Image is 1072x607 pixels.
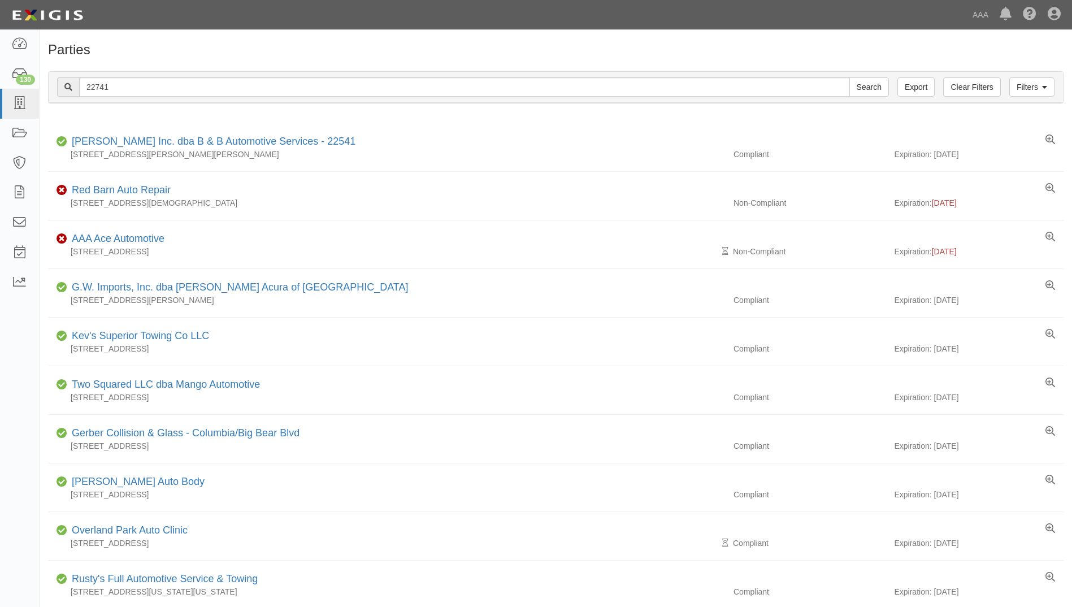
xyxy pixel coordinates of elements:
div: Compliant [725,440,894,452]
i: Pending Review [722,248,728,255]
i: Help Center - Complianz [1023,8,1036,21]
div: AAA Ace Automotive [67,232,164,246]
div: [STREET_ADDRESS] [48,489,725,500]
div: [STREET_ADDRESS][PERSON_NAME][PERSON_NAME] [48,149,725,160]
div: 130 [16,75,35,85]
a: [PERSON_NAME] Auto Body [72,476,205,487]
div: Compliant [725,392,894,403]
a: View results summary [1045,378,1055,389]
i: Compliant [57,478,67,486]
div: Expiration: [DATE] [894,586,1063,597]
div: Rusty's Full Automotive Service & Towing [67,572,258,587]
a: View results summary [1045,135,1055,146]
a: G.W. Imports, Inc. dba [PERSON_NAME] Acura of [GEOGRAPHIC_DATA] [72,281,409,293]
span: [DATE] [932,198,957,207]
a: View results summary [1045,232,1055,243]
div: Compliant [725,537,894,549]
div: Gerber Collision & Glass - Columbia/Big Bear Blvd [67,426,300,441]
i: Pending Review [722,539,728,547]
a: View results summary [1045,183,1055,194]
i: Non-Compliant [57,187,67,194]
i: Compliant [57,527,67,535]
div: Expiration: [DATE] [894,149,1063,160]
div: [STREET_ADDRESS] [48,537,725,549]
a: Export [897,77,935,97]
div: Expiration: [894,197,1063,209]
a: View results summary [1045,523,1055,535]
div: Overland Park Auto Clinic [67,523,188,538]
div: Compliant [725,294,894,306]
div: [STREET_ADDRESS] [48,343,725,354]
a: Kev's Superior Towing Co LLC [72,330,209,341]
a: View results summary [1045,280,1055,292]
i: Compliant [57,575,67,583]
i: Compliant [57,138,67,146]
a: Rusty's Full Automotive Service & Towing [72,573,258,584]
i: Compliant [57,332,67,340]
a: View results summary [1045,426,1055,437]
i: Compliant [57,381,67,389]
div: Expiration: [DATE] [894,537,1063,549]
input: Search [79,77,850,97]
div: Expiration: [894,246,1063,257]
a: View results summary [1045,329,1055,340]
a: Gerber Collision & Glass - Columbia/Big Bear Blvd [72,427,300,439]
i: Compliant [57,430,67,437]
a: View results summary [1045,475,1055,486]
div: Compliant [725,489,894,500]
a: Two Squared LLC dba Mango Automotive [72,379,260,390]
div: Two Squared LLC dba Mango Automotive [67,378,260,392]
div: [STREET_ADDRESS] [48,440,725,452]
div: Robert Barnes Inc. dba B & B Automotive Services - 22541 [67,135,355,149]
div: [STREET_ADDRESS] [48,392,725,403]
a: Red Barn Auto Repair [72,184,171,196]
a: AAA Ace Automotive [72,233,164,244]
div: Expiration: [DATE] [894,343,1063,354]
div: Expiration: [DATE] [894,440,1063,452]
div: Red Barn Auto Repair [67,183,171,198]
a: AAA [967,3,994,26]
div: [STREET_ADDRESS] [48,246,725,257]
i: Non-Compliant [57,235,67,243]
div: Non-Compliant [725,197,894,209]
div: Expiration: [DATE] [894,294,1063,306]
div: Expiration: [DATE] [894,392,1063,403]
span: [DATE] [932,247,957,256]
h1: Parties [48,42,1064,57]
a: Filters [1009,77,1054,97]
div: Compliant [725,343,894,354]
div: Non-Compliant [725,246,894,257]
a: [PERSON_NAME] Inc. dba B & B Automotive Services - 22541 [72,136,355,147]
div: Kev's Superior Towing Co LLC [67,329,209,344]
div: Expiration: [DATE] [894,489,1063,500]
input: Search [849,77,889,97]
div: [STREET_ADDRESS][US_STATE][US_STATE] [48,586,725,597]
div: [STREET_ADDRESS][DEMOGRAPHIC_DATA] [48,197,725,209]
div: Compliant [725,149,894,160]
a: Clear Filters [943,77,1000,97]
i: Compliant [57,284,67,292]
div: Longstreet Auto Body [67,475,205,489]
a: Overland Park Auto Clinic [72,524,188,536]
a: View results summary [1045,572,1055,583]
div: G.W. Imports, Inc. dba Goodson Acura of Dallas [67,280,409,295]
div: Compliant [725,586,894,597]
img: logo-5460c22ac91f19d4615b14bd174203de0afe785f0fc80cf4dbbc73dc1793850b.png [8,5,86,25]
div: [STREET_ADDRESS][PERSON_NAME] [48,294,725,306]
